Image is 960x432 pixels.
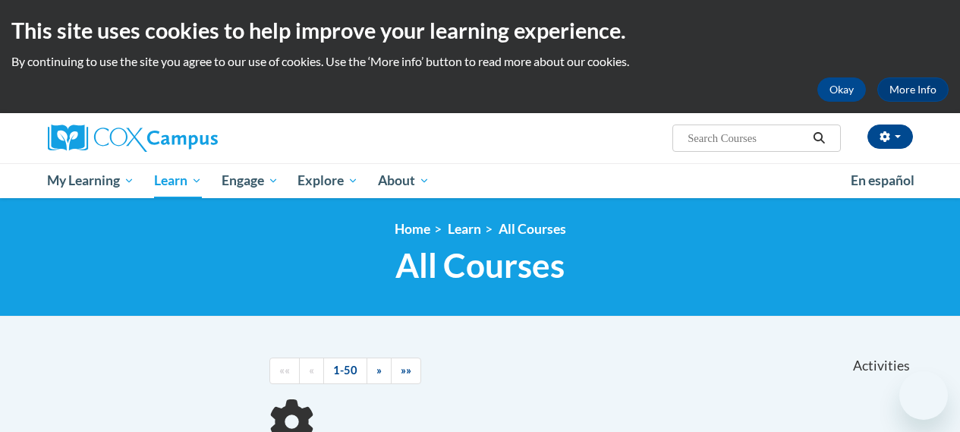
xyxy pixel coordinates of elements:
[807,129,830,147] button: Search
[899,371,948,420] iframe: Button to launch messaging window
[851,172,914,188] span: En español
[378,172,430,190] span: About
[47,172,134,190] span: My Learning
[288,163,368,198] a: Explore
[877,77,949,102] a: More Info
[448,221,481,237] a: Learn
[279,364,290,377] span: ««
[299,358,324,384] a: Previous
[48,125,321,152] a: Cox Campus
[48,125,218,152] img: Cox Campus
[817,77,866,102] button: Okay
[395,245,565,285] span: All Courses
[222,172,279,190] span: Engage
[391,358,421,384] a: End
[269,358,300,384] a: Begining
[323,358,367,384] a: 1-50
[11,15,949,46] h2: This site uses cookies to help improve your learning experience.
[36,163,924,198] div: Main menu
[212,163,288,198] a: Engage
[297,172,358,190] span: Explore
[841,165,924,197] a: En español
[367,358,392,384] a: Next
[368,163,439,198] a: About
[144,163,212,198] a: Learn
[686,129,807,147] input: Search Courses
[376,364,382,377] span: »
[11,53,949,70] p: By continuing to use the site you agree to our use of cookies. Use the ‘More info’ button to read...
[867,125,913,149] button: Account Settings
[154,172,202,190] span: Learn
[309,364,314,377] span: «
[38,163,145,198] a: My Learning
[395,221,430,237] a: Home
[853,358,910,374] span: Activities
[401,364,411,377] span: »»
[499,221,566,237] a: All Courses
